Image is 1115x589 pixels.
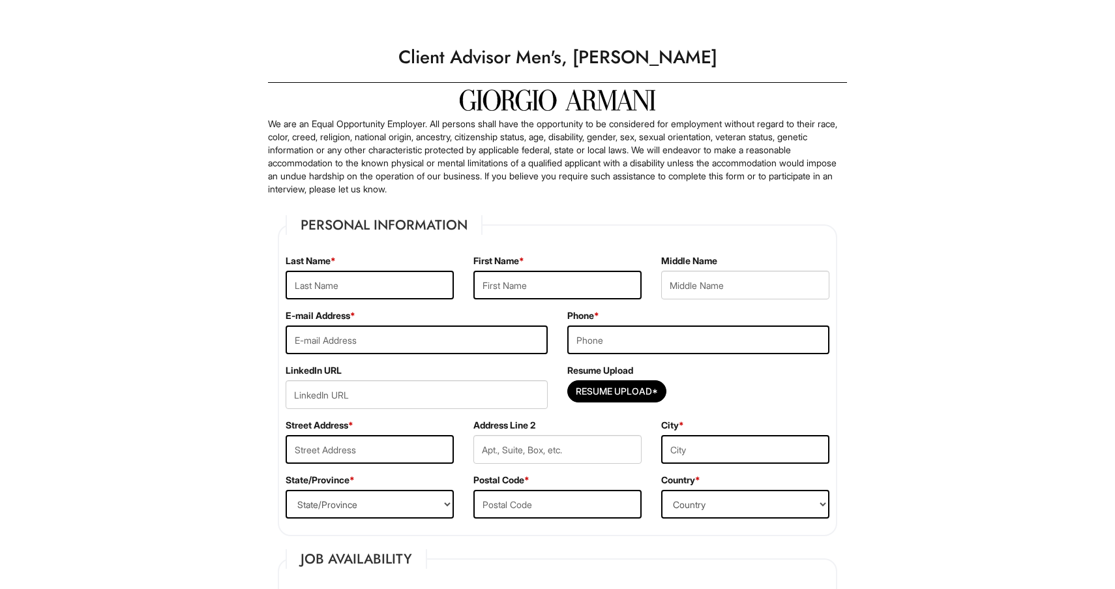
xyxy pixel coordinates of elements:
label: First Name [473,254,524,267]
label: Country [661,474,700,487]
label: Resume Upload [567,364,633,377]
button: Resume Upload*Resume Upload* [567,380,666,402]
legend: Personal Information [286,215,483,235]
h1: Client Advisor Men's, [PERSON_NAME] [261,39,854,76]
input: E-mail Address [286,325,548,354]
select: State/Province [286,490,454,519]
label: Postal Code [473,474,529,487]
label: LinkedIn URL [286,364,342,377]
select: Country [661,490,829,519]
input: First Name [473,271,642,299]
label: Last Name [286,254,336,267]
label: Street Address [286,419,353,432]
label: City [661,419,684,432]
label: Middle Name [661,254,717,267]
input: LinkedIn URL [286,380,548,409]
label: Address Line 2 [473,419,535,432]
input: Phone [567,325,829,354]
p: We are an Equal Opportunity Employer. All persons shall have the opportunity to be considered for... [268,117,847,196]
input: Postal Code [473,490,642,519]
input: Street Address [286,435,454,464]
input: City [661,435,829,464]
legend: Job Availability [286,549,427,569]
img: Giorgio Armani [460,89,655,111]
label: E-mail Address [286,309,355,322]
input: Last Name [286,271,454,299]
input: Apt., Suite, Box, etc. [473,435,642,464]
label: Phone [567,309,599,322]
label: State/Province [286,474,355,487]
input: Middle Name [661,271,829,299]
